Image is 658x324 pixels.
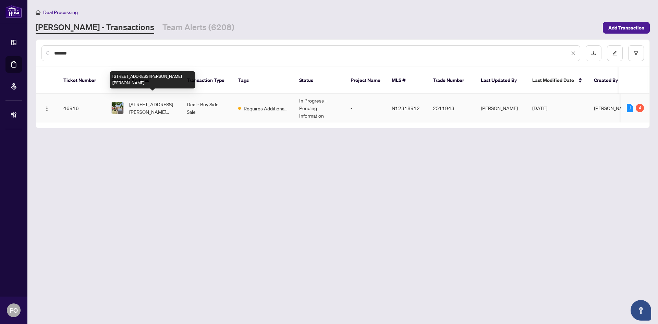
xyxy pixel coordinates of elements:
th: Last Modified Date [527,67,588,94]
td: [PERSON_NAME] [475,94,527,122]
span: PO [10,305,18,315]
th: Trade Number [427,67,475,94]
th: Ticket Number [58,67,106,94]
th: Last Updated By [475,67,527,94]
span: [STREET_ADDRESS][PERSON_NAME][PERSON_NAME] [129,100,176,116]
th: MLS # [386,67,427,94]
th: Transaction Type [181,67,233,94]
button: Logo [41,103,52,113]
th: Project Name [345,67,386,94]
img: thumbnail-img [112,102,123,114]
span: download [591,51,596,56]
button: Open asap [631,300,651,321]
button: edit [607,45,623,61]
div: 1 [627,104,633,112]
span: Last Modified Date [532,76,574,84]
th: Status [294,67,345,94]
span: [DATE] [532,105,547,111]
button: filter [628,45,644,61]
td: Deal - Buy Side Sale [181,94,233,122]
span: Requires Additional Docs [244,105,288,112]
span: N12318912 [392,105,420,111]
div: [STREET_ADDRESS][PERSON_NAME][PERSON_NAME] [110,71,195,88]
span: Deal Processing [43,9,78,15]
span: home [36,10,40,15]
th: Created By [588,67,630,94]
span: [PERSON_NAME] [594,105,631,111]
th: Tags [233,67,294,94]
span: Add Transaction [608,22,644,33]
button: Add Transaction [603,22,650,34]
th: Property Address [106,67,181,94]
img: Logo [44,106,50,111]
a: Team Alerts (6208) [162,22,234,34]
button: download [586,45,601,61]
span: close [571,51,576,56]
a: [PERSON_NAME] - Transactions [36,22,154,34]
td: In Progress - Pending Information [294,94,345,122]
img: logo [5,5,22,18]
div: 4 [636,104,644,112]
td: 46916 [58,94,106,122]
td: 2511943 [427,94,475,122]
td: - [345,94,386,122]
span: filter [634,51,638,56]
span: edit [612,51,617,56]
